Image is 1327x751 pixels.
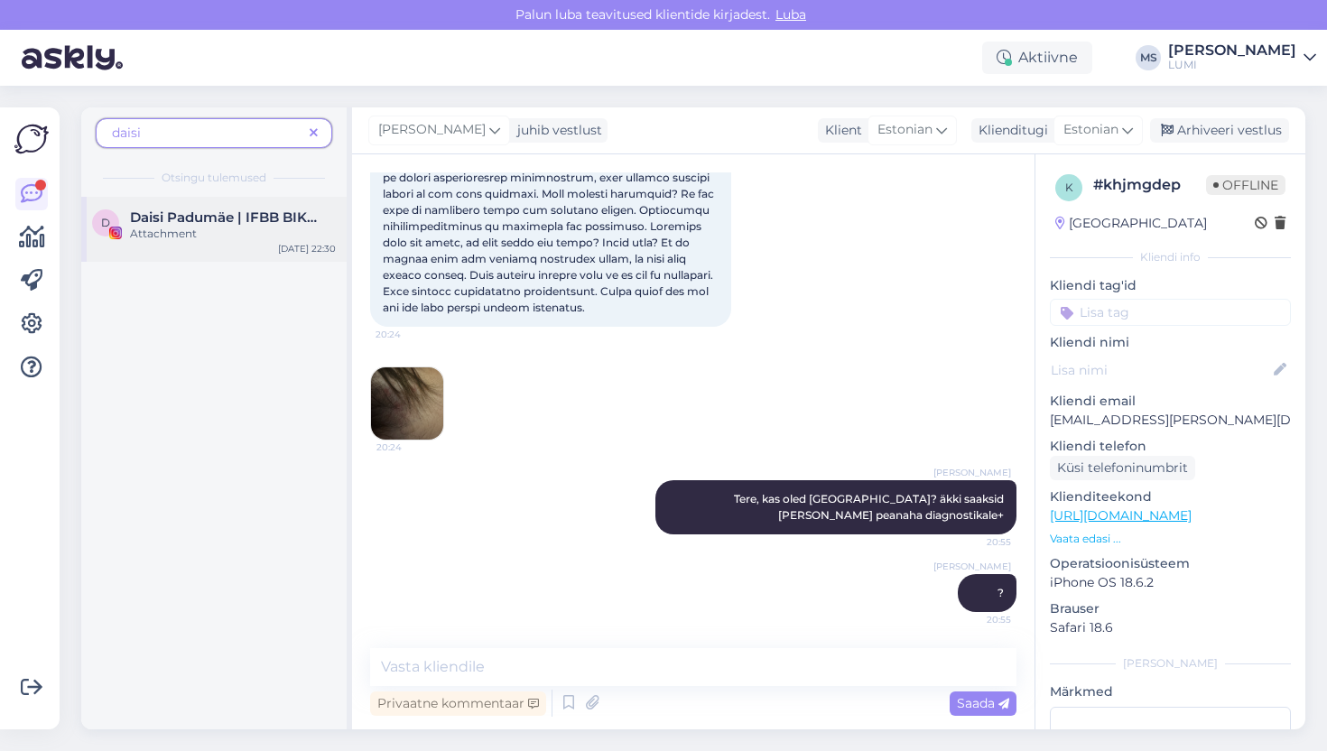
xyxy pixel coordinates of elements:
[1050,682,1291,701] p: Märkmed
[971,121,1048,140] div: Klienditugi
[130,209,318,226] span: Daisi Padumäe | IFBB BIKINI 🇪🇪
[378,120,486,140] span: [PERSON_NAME]
[162,170,266,186] span: Otsingu tulemused
[957,695,1009,711] span: Saada
[1050,456,1195,480] div: Küsi telefoninumbrit
[376,440,444,454] span: 20:24
[933,560,1011,573] span: [PERSON_NAME]
[1050,392,1291,411] p: Kliendi email
[1050,487,1291,506] p: Klienditeekond
[1051,360,1270,380] input: Lisa nimi
[1050,655,1291,672] div: [PERSON_NAME]
[1050,599,1291,618] p: Brauser
[1050,411,1291,430] p: [EMAIL_ADDRESS][PERSON_NAME][DOMAIN_NAME]
[982,42,1092,74] div: Aktiivne
[14,122,49,156] img: Askly Logo
[130,226,336,242] div: Attachment
[877,120,933,140] span: Estonian
[1065,181,1073,194] span: k
[370,691,546,716] div: Privaatne kommentaar
[943,535,1011,549] span: 20:55
[1168,43,1316,72] a: [PERSON_NAME]LUMI
[278,242,336,255] div: [DATE] 22:30
[1093,174,1206,196] div: # khjmgdep
[1050,507,1192,524] a: [URL][DOMAIN_NAME]
[1050,437,1291,456] p: Kliendi telefon
[101,216,110,229] span: D
[1168,43,1296,58] div: [PERSON_NAME]
[1050,249,1291,265] div: Kliendi info
[1050,333,1291,352] p: Kliendi nimi
[376,328,443,341] span: 20:24
[734,492,1007,522] span: Tere, kas oled [GEOGRAPHIC_DATA]? äkki saaksid [PERSON_NAME] peanaha diagnostikale+
[1050,276,1291,295] p: Kliendi tag'id
[1063,120,1118,140] span: Estonian
[371,367,443,440] img: Attachment
[998,586,1004,599] span: ?
[510,121,602,140] div: juhib vestlust
[1050,299,1291,326] input: Lisa tag
[1055,214,1207,233] div: [GEOGRAPHIC_DATA]
[1050,554,1291,573] p: Operatsioonisüsteem
[1206,175,1285,195] span: Offline
[1050,618,1291,637] p: Safari 18.6
[1136,45,1161,70] div: MS
[1168,58,1296,72] div: LUMI
[818,121,862,140] div: Klient
[1050,531,1291,547] p: Vaata edasi ...
[933,466,1011,479] span: [PERSON_NAME]
[1150,118,1289,143] div: Arhiveeri vestlus
[1050,573,1291,592] p: iPhone OS 18.6.2
[112,125,141,141] span: daisi
[943,613,1011,626] span: 20:55
[770,6,812,23] span: Luba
